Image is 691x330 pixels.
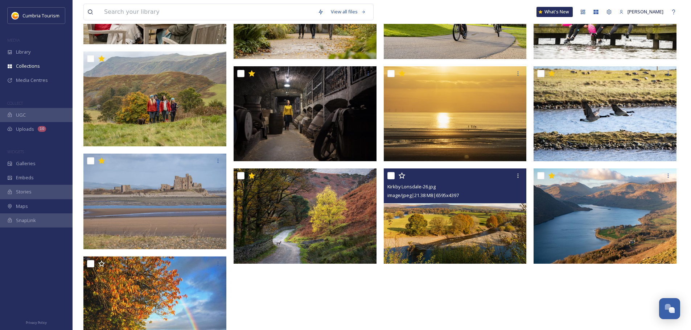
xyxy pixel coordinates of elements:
[22,12,59,19] span: Cumbria Tourism
[16,77,48,84] span: Media Centres
[83,51,226,147] img: 20241015_PaulMitchell_CUMBRIATOURISM_WestUllswater_-108.jpg
[327,5,370,19] a: View all files
[26,320,47,325] span: Privacy Policy
[7,37,20,43] span: MEDIA
[16,126,34,133] span: Uploads
[234,66,377,162] img: CUMBRIATOURISM_240827_PaulMitchell_TheRumStoryWhitehaven-38.jpg
[7,100,23,106] span: COLLECT
[12,12,19,19] img: images.jpg
[628,8,663,15] span: [PERSON_NAME]
[16,112,26,118] span: UGC
[534,66,676,162] img: Barrow-in-FurnessSBT06397.jpg
[616,5,667,19] a: [PERSON_NAME]
[659,298,680,319] button: Open Chat
[16,63,40,70] span: Collections
[100,4,314,20] input: Search your library
[16,160,36,167] span: Galleries
[387,183,436,190] span: Kirkby Lonsdale-26.jpg
[38,126,46,132] div: 10
[7,149,24,154] span: WIDGETS
[384,66,527,162] img: CUMBRIATOURISM_240907_PaulMitchell_Allonby-42.jpg
[234,168,377,264] img: Consiton-Coppermines-5.jpg
[26,318,47,326] a: Privacy Policy
[16,203,28,210] span: Maps
[16,174,34,181] span: Embeds
[83,154,226,249] img: Barrow-in-FurnessDSC03674.jpg
[384,168,527,264] img: Kirkby Lonsdale-26.jpg
[16,49,30,55] span: Library
[16,188,32,195] span: Stories
[387,192,459,199] span: image/jpeg | 21.38 MB | 6595 x 4397
[16,217,36,224] span: SnapLink
[534,168,676,264] img: Ullswater from Gowbarrow (1).jpg
[536,7,573,17] a: What's New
